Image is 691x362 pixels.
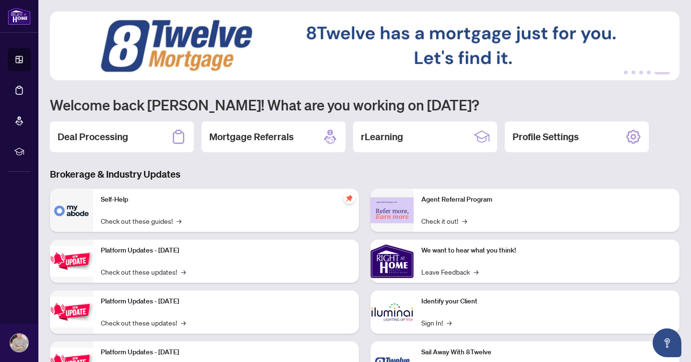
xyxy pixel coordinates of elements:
button: 2 [631,71,635,74]
p: Sail Away With 8Twelve [421,347,672,358]
a: Check out these updates!→ [101,317,186,328]
p: Platform Updates - [DATE] [101,296,351,307]
p: Agent Referral Program [421,194,672,205]
p: Platform Updates - [DATE] [101,245,351,256]
h2: Profile Settings [512,130,579,144]
img: Platform Updates - July 8, 2025 [50,297,93,327]
img: Slide 4 [50,12,679,80]
h2: Mortgage Referrals [209,130,294,144]
h2: Deal Processing [58,130,128,144]
p: Platform Updates - [DATE] [101,347,351,358]
span: pushpin [344,193,355,204]
button: 3 [639,71,643,74]
span: → [462,216,467,226]
button: Open asap [653,328,681,357]
button: 1 [624,71,628,74]
img: Identify your Client [370,290,414,334]
img: Self-Help [50,189,93,232]
img: Agent Referral Program [370,197,414,224]
a: Sign In!→ [421,317,452,328]
span: → [447,317,452,328]
button: 5 [655,71,670,74]
img: Profile Icon [10,334,28,352]
button: 4 [647,71,651,74]
span: → [177,216,181,226]
a: Check out these guides!→ [101,216,181,226]
h2: rLearning [361,130,403,144]
span: → [181,317,186,328]
span: → [474,266,478,277]
p: Self-Help [101,194,351,205]
img: logo [8,7,31,25]
a: Check out these updates!→ [101,266,186,277]
span: → [181,266,186,277]
p: We want to hear what you think! [421,245,672,256]
a: Check it out!→ [421,216,467,226]
a: Leave Feedback→ [421,266,478,277]
img: Platform Updates - July 21, 2025 [50,246,93,276]
img: We want to hear what you think! [370,240,414,283]
p: Identify your Client [421,296,672,307]
h1: Welcome back [PERSON_NAME]! What are you working on [DATE]? [50,96,679,114]
h3: Brokerage & Industry Updates [50,168,679,181]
